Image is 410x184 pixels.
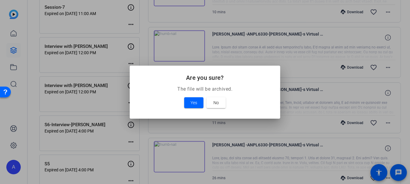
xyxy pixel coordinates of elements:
button: No [207,97,226,108]
h2: Are you sure? [137,73,273,83]
span: No [213,99,219,106]
span: Yes [191,99,197,106]
button: Yes [184,97,203,108]
p: The file will be archived. [137,86,273,93]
